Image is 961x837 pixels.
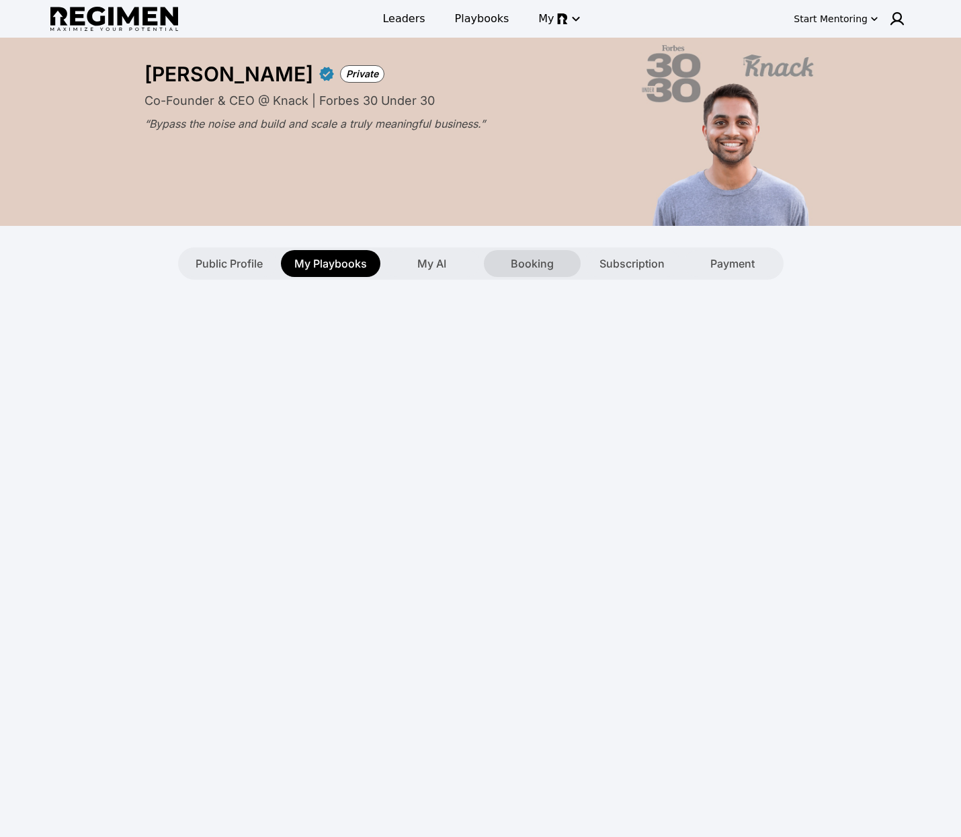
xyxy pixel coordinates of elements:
[584,250,681,277] button: Subscription
[889,11,905,27] img: user icon
[382,11,425,27] span: Leaders
[684,250,781,277] button: Payment
[50,7,178,32] img: Regimen logo
[530,7,586,31] button: My
[599,255,665,272] span: Subscription
[374,7,433,31] a: Leaders
[196,255,263,272] span: Public Profile
[538,11,554,27] span: My
[181,250,278,277] button: Public Profile
[144,91,622,110] div: Co-Founder & CEO @ Knack | Forbes 30 Under 30
[144,116,622,132] div: “Bypass the noise and build and scale a truly meaningful business.”
[384,250,480,277] button: My AI
[511,255,554,272] span: Booking
[319,66,335,82] div: Verified partner - Samyr Qureshi
[710,255,755,272] span: Payment
[455,11,509,27] span: Playbooks
[417,255,446,272] span: My AI
[791,8,881,30] button: Start Mentoring
[794,12,868,26] div: Start Mentoring
[484,250,581,277] button: Booking
[294,255,367,272] span: My Playbooks
[281,250,380,277] button: My Playbooks
[340,65,384,83] div: Private
[447,7,517,31] a: Playbooks
[144,62,313,86] div: [PERSON_NAME]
